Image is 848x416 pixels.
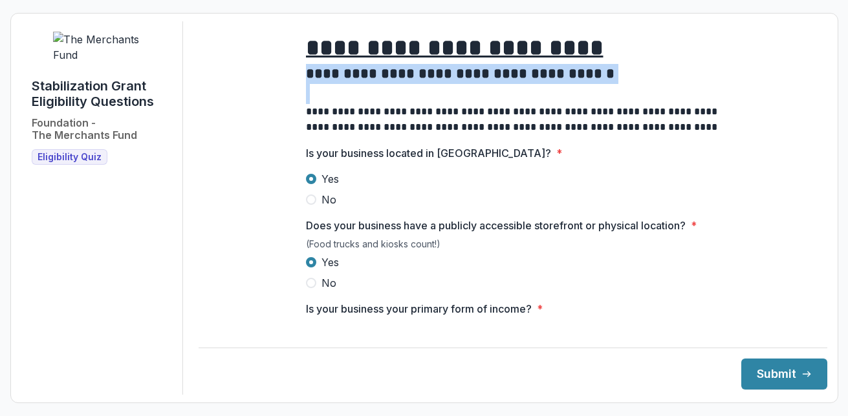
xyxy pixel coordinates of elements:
[306,238,720,255] div: (Food trucks and kiosks count!)
[321,171,339,187] span: Yes
[32,117,137,141] h2: Foundation - The Merchants Fund
[321,192,336,207] span: No
[53,32,150,63] img: The Merchants Fund
[306,301,532,317] p: Is your business your primary form of income?
[321,275,336,291] span: No
[32,78,172,109] h1: Stabilization Grant Eligibility Questions
[306,218,686,233] p: Does your business have a publicly accessible storefront or physical location?
[741,359,827,390] button: Submit
[38,152,102,163] span: Eligibility Quiz
[306,145,551,161] p: Is your business located in [GEOGRAPHIC_DATA]?
[321,255,339,270] span: Yes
